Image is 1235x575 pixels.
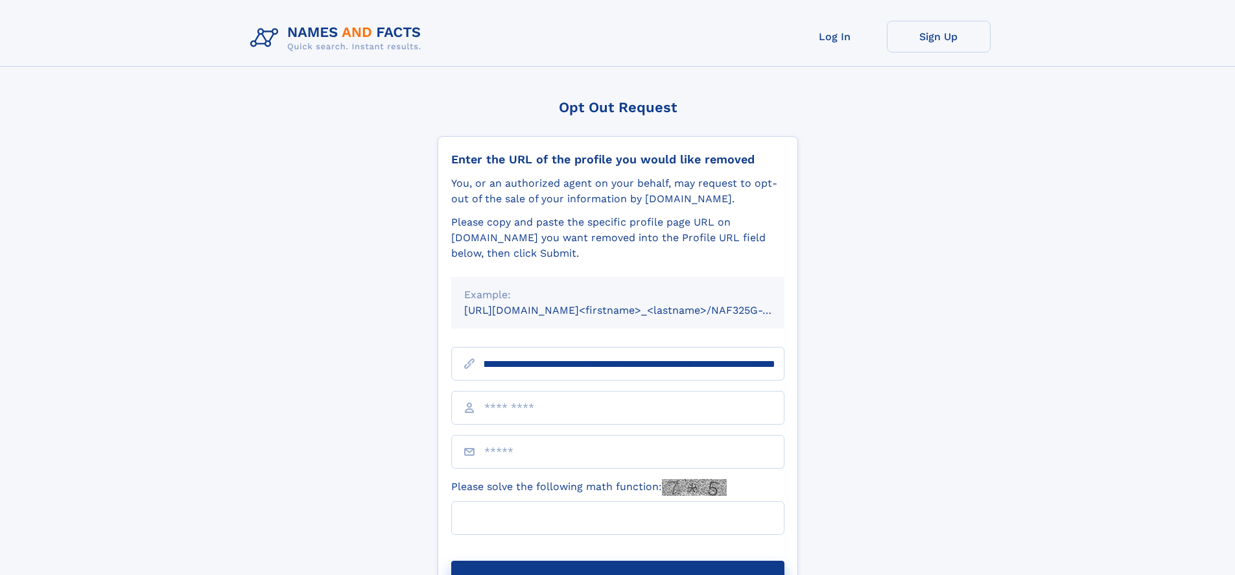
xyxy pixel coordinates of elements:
[887,21,991,53] a: Sign Up
[451,479,727,496] label: Please solve the following math function:
[464,304,809,316] small: [URL][DOMAIN_NAME]<firstname>_<lastname>/NAF325G-xxxxxxxx
[464,287,771,303] div: Example:
[451,152,784,167] div: Enter the URL of the profile you would like removed
[783,21,887,53] a: Log In
[438,99,798,115] div: Opt Out Request
[451,215,784,261] div: Please copy and paste the specific profile page URL on [DOMAIN_NAME] you want removed into the Pr...
[245,21,432,56] img: Logo Names and Facts
[451,176,784,207] div: You, or an authorized agent on your behalf, may request to opt-out of the sale of your informatio...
